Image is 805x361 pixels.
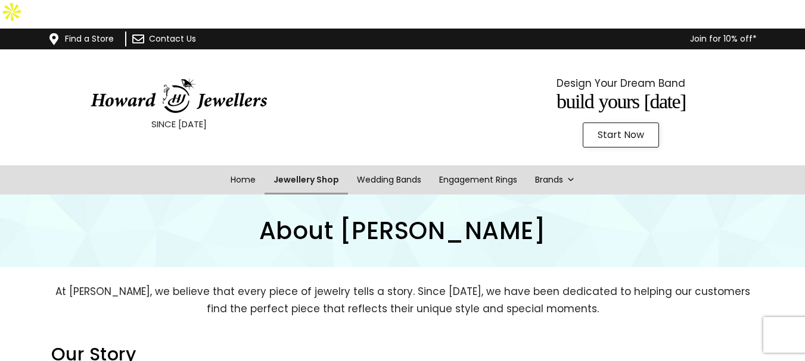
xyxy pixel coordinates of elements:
p: At [PERSON_NAME], we believe that every piece of jewelry tells a story. Since [DATE], we have bee... [51,283,754,319]
span: Start Now [598,130,644,140]
a: Jewellery Shop [265,165,348,194]
a: Home [222,165,265,194]
p: SINCE [DATE] [30,117,328,132]
a: Contact Us [149,33,196,45]
span: Build Yours [DATE] [557,90,686,112]
a: Brands [526,165,584,194]
a: Find a Store [65,33,114,45]
a: Wedding Bands [348,165,430,194]
img: HowardJewellersLogo-04 [89,78,268,114]
a: Start Now [583,123,659,147]
p: Design Your Dream Band [472,74,770,92]
p: Join for 10% off* [266,32,757,46]
h1: About [PERSON_NAME] [51,219,754,243]
a: Engagement Rings [430,165,526,194]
